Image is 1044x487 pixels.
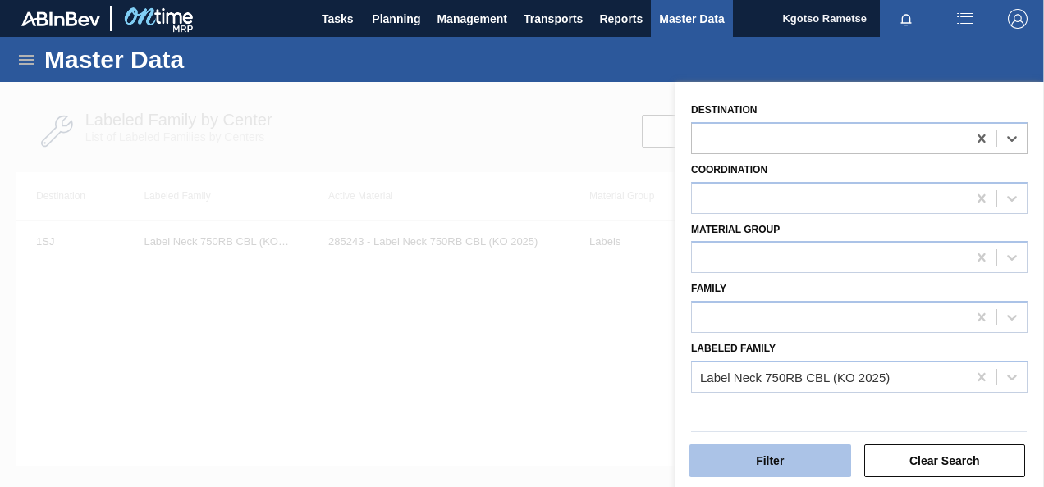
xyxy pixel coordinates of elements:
[372,9,420,29] span: Planning
[691,224,780,235] label: Material Group
[44,50,336,69] h1: Master Data
[319,9,355,29] span: Tasks
[691,104,757,116] label: Destination
[437,9,507,29] span: Management
[955,9,975,29] img: userActions
[1008,9,1028,29] img: Logout
[691,164,767,175] label: Coordination
[691,343,776,354] label: Labeled Family
[700,370,890,384] div: Label Neck 750RB CBL (KO 2025)
[524,9,583,29] span: Transports
[599,9,643,29] span: Reports
[864,444,1026,477] button: Clear Search
[21,11,100,26] img: TNhmsLtSVTkK8tSr43FrP2fwEKptu5GPRR3wAAAABJRU5ErkJggg==
[880,7,932,30] button: Notifications
[691,283,726,294] label: Family
[659,9,724,29] span: Master Data
[689,444,851,477] button: Filter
